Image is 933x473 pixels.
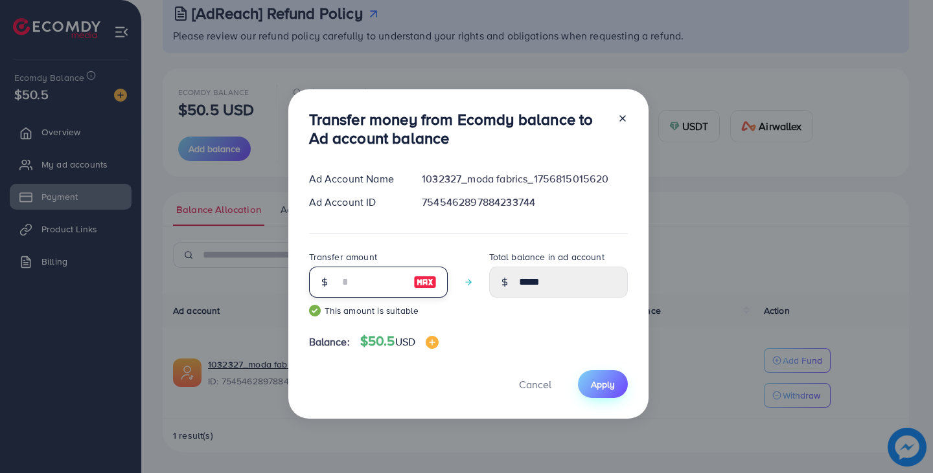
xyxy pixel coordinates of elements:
h4: $50.5 [360,333,439,349]
small: This amount is suitable [309,304,448,317]
label: Total balance in ad account [489,250,605,263]
span: Balance: [309,335,350,349]
img: image [413,274,437,290]
span: Apply [591,378,615,391]
img: image [426,336,439,349]
div: 1032327_moda fabrics_1756815015620 [411,171,638,186]
button: Apply [578,370,628,398]
div: Ad Account ID [299,195,412,210]
div: 7545462897884233744 [411,195,638,210]
h3: Transfer money from Ecomdy balance to Ad account balance [309,110,607,148]
span: USD [395,335,415,349]
img: guide [309,305,321,316]
div: Ad Account Name [299,171,412,186]
label: Transfer amount [309,250,377,263]
span: Cancel [519,377,551,391]
button: Cancel [503,370,568,398]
